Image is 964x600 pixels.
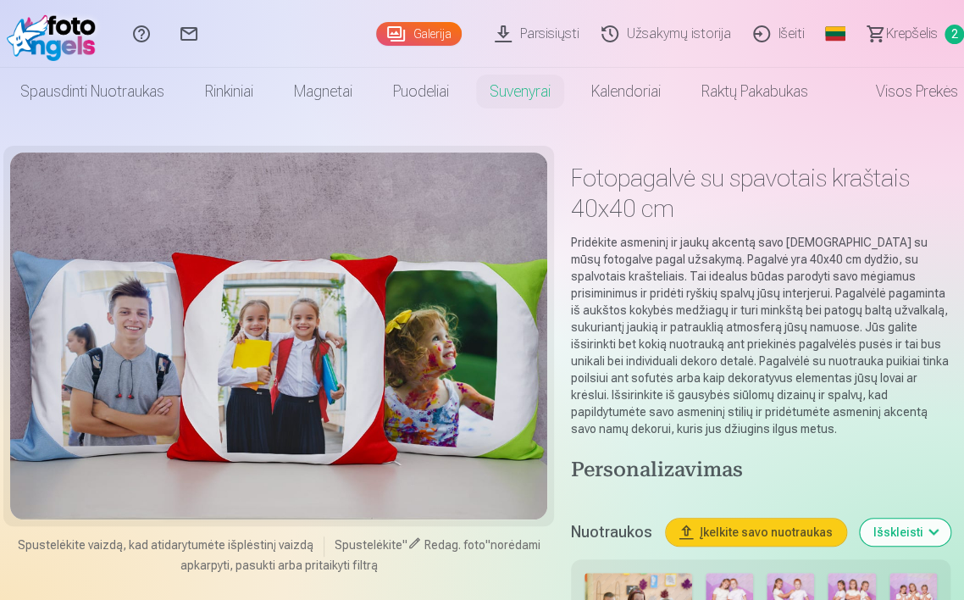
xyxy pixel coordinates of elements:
[571,520,652,544] h5: Nuotraukos
[666,519,846,546] button: Įkelkite savo nuotraukas
[376,22,462,46] a: Galerija
[18,536,313,553] span: Spustelėkite vaizdą, kad atidarytumėte išplėstinį vaizdą
[469,68,571,115] a: Suvenyrai
[335,538,402,552] span: Spustelėkite
[180,538,540,572] span: norėdami apkarpyti, pasukti arba pritaikyti filtrą
[571,68,681,115] a: Kalendoriai
[571,163,950,224] h1: Fotopagalvė su spavotais kraštais 40x40 cm
[185,68,274,115] a: Rinkiniai
[7,7,104,61] img: /fa2
[945,25,964,44] span: 2
[571,458,950,485] h4: Personalizavimas
[274,68,373,115] a: Magnetai
[681,68,828,115] a: Raktų pakabukas
[485,538,490,552] span: "
[860,519,950,546] button: Išskleisti
[571,234,950,437] p: Pridėkite asmeninį ir jaukų akcentą savo [DEMOGRAPHIC_DATA] su mūsų fotogalve pagal užsakymą. Pag...
[886,24,938,44] span: Krepšelis
[373,68,469,115] a: Puodeliai
[424,538,485,552] span: Redag. foto
[402,538,407,552] span: "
